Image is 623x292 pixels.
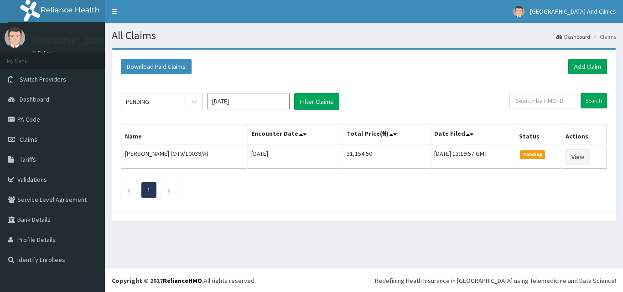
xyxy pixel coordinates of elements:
[248,145,343,169] td: [DATE]
[520,150,545,159] span: Pending
[5,27,25,48] img: User Image
[105,269,623,292] footer: All rights reserved.
[121,124,248,145] th: Name
[121,59,192,74] button: Download Paid Claims
[32,37,147,45] p: [GEOGRAPHIC_DATA] And Clinics
[126,97,149,106] div: PENDING
[568,59,607,74] a: Add Claim
[112,30,616,41] h1: All Claims
[515,124,562,145] th: Status
[556,33,590,41] a: Dashboard
[20,135,37,143] span: Claims
[127,186,131,194] a: Previous page
[112,277,204,285] strong: Copyright © 2017 .
[163,277,202,285] a: RelianceHMO
[294,93,339,110] button: Filter Claims
[167,186,171,194] a: Next page
[581,93,607,108] input: Search
[562,124,607,145] th: Actions
[375,276,616,285] div: Redefining Heath Insurance in [GEOGRAPHIC_DATA] using Telemedicine and Data Science!
[121,145,248,169] td: [PERSON_NAME] (OTV/10039/A)
[591,33,616,41] li: Claims
[509,93,577,108] input: Search by HMO ID
[343,124,431,145] th: Total Price(₦)
[32,50,54,56] a: Online
[343,145,431,169] td: 31,154.50
[431,145,515,169] td: [DATE] 13:19:57 GMT
[248,124,343,145] th: Encounter Date
[20,155,36,164] span: Tariffs
[208,93,290,109] input: Select Month and Year
[431,124,515,145] th: Date Filed
[20,75,66,83] span: Switch Providers
[513,6,524,17] img: User Image
[20,95,49,103] span: Dashboard
[566,149,590,164] a: View
[530,7,616,15] span: [GEOGRAPHIC_DATA] And Clinics
[147,186,151,194] a: Page 1 is your current page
